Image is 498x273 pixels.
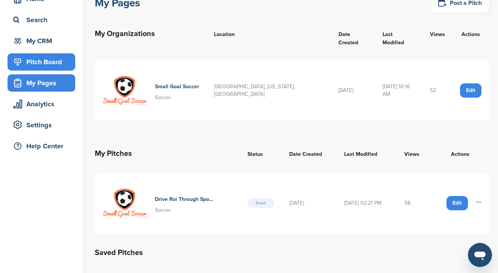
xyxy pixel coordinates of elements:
div: My Pages [11,76,75,90]
a: Help Center [8,137,75,155]
img: Sgs logo [102,181,147,226]
th: Views [397,140,431,167]
th: Location [206,20,331,54]
a: Analytics [8,95,75,113]
a: My Pages [8,74,75,92]
th: My Pitches [95,140,240,167]
h4: Small Goal Soccer [155,83,199,91]
td: [DATE] 02:21 PM [337,173,397,233]
div: My CRM [11,34,75,48]
a: Edit [446,196,468,210]
span: Soccer [155,207,171,213]
div: Analytics [11,97,75,111]
th: Date Created [331,20,375,54]
div: Pitch Board [11,55,75,69]
h2: Saved Pitches [95,247,489,259]
th: My Organizations [95,20,206,54]
h4: Drive Roi Through Sports: A Strategic Investment Opportunity [155,195,213,204]
td: [DATE] 10:16 AM [375,60,422,121]
td: 58 [397,173,431,233]
div: Settings [11,118,75,132]
th: Actions [452,20,489,54]
iframe: Button to launch messaging window [468,243,492,267]
a: Edit [460,83,481,98]
td: 52 [422,60,452,121]
a: Settings [8,116,75,134]
span: Soccer [155,94,171,101]
img: Sgs logo [102,68,147,113]
th: Actions [431,140,489,167]
div: Search [11,13,75,27]
th: Date Created [282,140,337,167]
a: Sgs logo Drive Roi Through Sports: A Strategic Investment Opportunity Soccer [102,181,232,226]
th: Last Modified [337,140,397,167]
div: Help Center [11,139,75,153]
a: Search [8,11,75,29]
td: [DATE] [282,173,337,233]
td: [GEOGRAPHIC_DATA], [US_STATE], [GEOGRAPHIC_DATA] [206,60,331,121]
th: Last Modified [375,20,422,54]
a: My CRM [8,32,75,50]
a: Sgs logo Small Goal Soccer Soccer [102,68,199,113]
th: Status [240,140,282,167]
th: Views [422,20,452,54]
td: [DATE] [331,60,375,121]
a: Pitch Board [8,53,75,71]
span: Posted [247,198,274,208]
